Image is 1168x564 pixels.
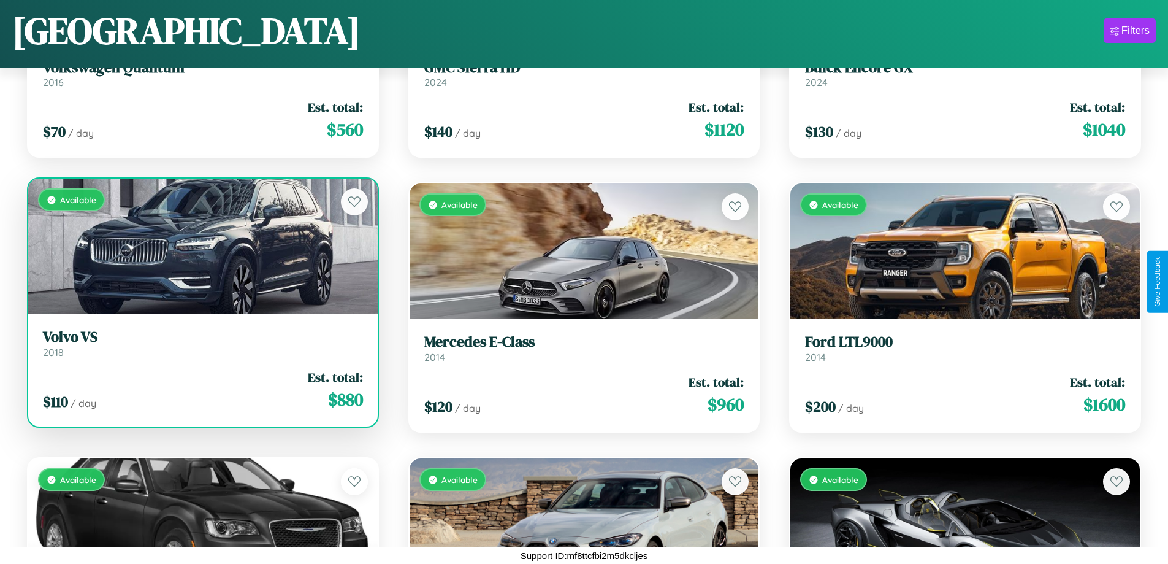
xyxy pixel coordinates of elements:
[455,402,481,414] span: / day
[1153,257,1162,307] div: Give Feedback
[43,76,64,88] span: 2016
[1083,117,1125,142] span: $ 1040
[43,59,363,89] a: Volkswagen Quantum2016
[60,195,96,205] span: Available
[1104,18,1156,43] button: Filters
[805,122,833,142] span: $ 130
[43,346,64,358] span: 2018
[805,59,1125,89] a: Buick Encore GX2024
[424,59,744,89] a: GMC Sierra HD2024
[60,474,96,485] span: Available
[704,117,744,142] span: $ 1120
[424,333,744,351] h3: Mercedes E-Class
[1070,373,1125,391] span: Est. total:
[43,328,363,346] h3: Volvo VS
[455,127,481,139] span: / day
[43,328,363,358] a: Volvo VS2018
[822,199,858,210] span: Available
[521,547,648,564] p: Support ID: mf8ttcfbi2m5dkcljes
[308,368,363,386] span: Est. total:
[71,397,96,409] span: / day
[424,396,452,417] span: $ 120
[805,396,836,417] span: $ 200
[12,6,361,56] h1: [GEOGRAPHIC_DATA]
[805,333,1125,363] a: Ford LTL90002014
[308,98,363,116] span: Est. total:
[328,387,363,412] span: $ 880
[441,474,478,485] span: Available
[441,199,478,210] span: Available
[805,76,828,88] span: 2024
[689,98,744,116] span: Est. total:
[836,127,861,139] span: / day
[1121,25,1150,37] div: Filters
[424,351,445,363] span: 2014
[424,333,744,363] a: Mercedes E-Class2014
[43,392,68,412] span: $ 110
[838,402,864,414] span: / day
[822,474,858,485] span: Available
[424,76,447,88] span: 2024
[805,333,1125,351] h3: Ford LTL9000
[424,122,452,142] span: $ 140
[68,127,94,139] span: / day
[1070,98,1125,116] span: Est. total:
[708,392,744,417] span: $ 960
[327,117,363,142] span: $ 560
[689,373,744,391] span: Est. total:
[1083,392,1125,417] span: $ 1600
[43,122,66,142] span: $ 70
[805,351,826,363] span: 2014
